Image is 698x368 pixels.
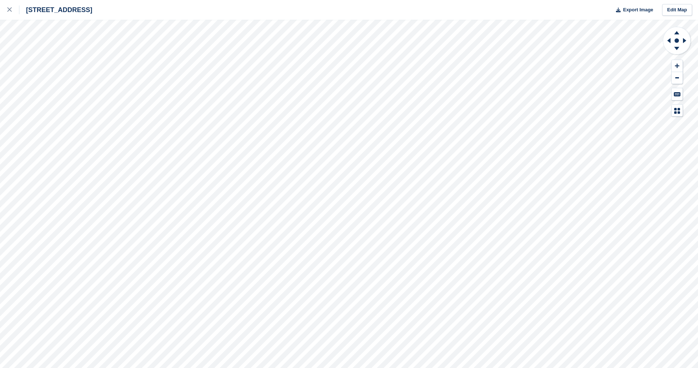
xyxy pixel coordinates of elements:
button: Keyboard Shortcuts [672,88,683,100]
button: Zoom In [672,60,683,72]
div: [STREET_ADDRESS] [19,5,92,14]
span: Export Image [623,6,653,14]
button: Map Legend [672,105,683,117]
button: Export Image [612,4,653,16]
button: Zoom Out [672,72,683,84]
a: Edit Map [662,4,692,16]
